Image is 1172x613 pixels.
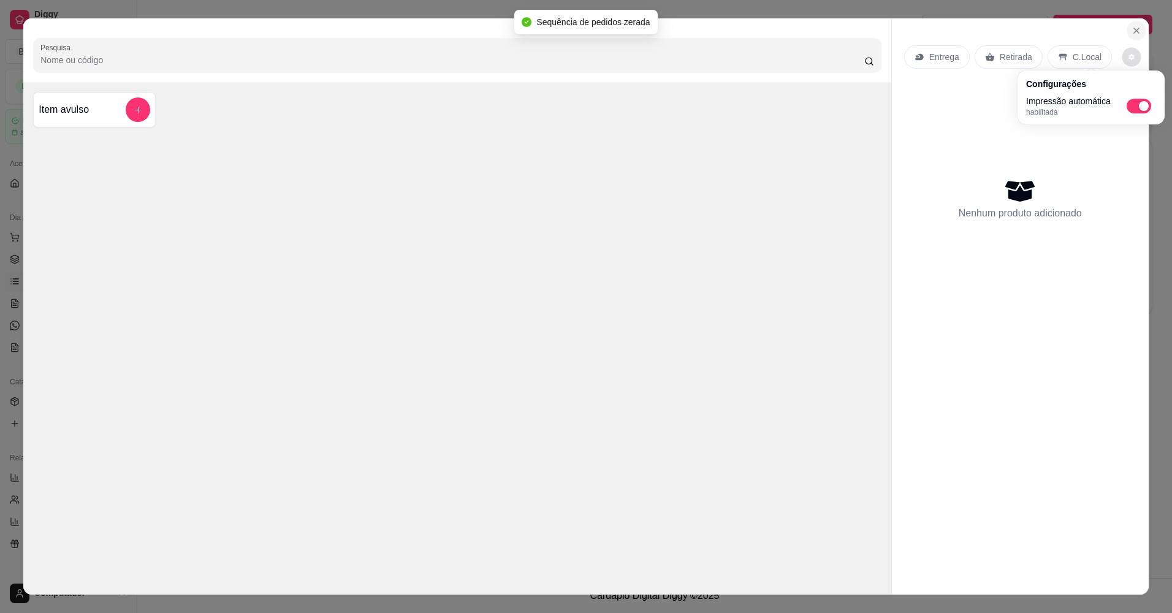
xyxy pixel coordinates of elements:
p: Nenhum produto adicionado [959,206,1082,221]
span: check-circle [522,17,531,27]
h4: Item avulso [39,102,89,117]
p: habilitada [1026,107,1111,117]
p: Entrega [929,51,959,63]
button: add-separate-item [126,97,150,122]
input: Pesquisa [40,54,864,66]
p: Retirada [1000,51,1032,63]
span: Sequência de pedidos zerada [536,17,650,27]
label: Pesquisa [40,42,75,53]
p: Configurações [1026,78,1156,90]
label: Automatic updates [1127,99,1156,113]
p: Impressão automática [1026,95,1111,107]
button: decrease-product-quantity [1122,47,1141,66]
p: C.Local [1073,51,1102,63]
button: Close [1127,21,1146,40]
